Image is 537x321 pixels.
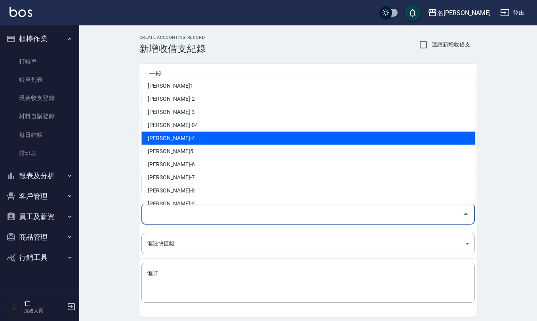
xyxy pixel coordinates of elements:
[3,89,76,107] a: 現金收支登錄
[459,208,472,220] button: Close
[3,52,76,71] a: 打帳單
[141,184,475,197] li: [PERSON_NAME]-8
[139,43,206,54] h3: 新增收借支紀錄
[432,40,470,49] span: 連續新增收借支
[3,71,76,89] a: 帳單列表
[437,8,491,18] div: 名[PERSON_NAME]
[141,145,475,158] li: [PERSON_NAME]5
[3,186,76,207] button: 客戶管理
[425,5,494,21] button: 名[PERSON_NAME]
[405,5,421,21] button: save
[3,29,76,49] button: 櫃檯作業
[141,132,475,145] li: [PERSON_NAME]-4
[139,35,206,40] h2: CREATE ACCOUNTING RECORD
[24,299,65,307] h5: 仁二
[141,92,475,106] li: [PERSON_NAME]-2
[6,299,22,315] img: Person
[149,70,467,78] span: 一般
[3,165,76,186] button: 報表及分析
[24,307,65,314] p: 服務人員
[3,247,76,268] button: 行銷工具
[10,7,32,17] img: Logo
[147,200,159,206] label: 登錄者
[3,206,76,227] button: 員工及薪資
[3,107,76,125] a: 材料自購登錄
[141,158,475,171] li: [PERSON_NAME]-6
[141,197,475,210] li: [PERSON_NAME]-9
[141,106,475,119] li: [PERSON_NAME]-3
[141,79,475,92] li: [PERSON_NAME]1
[3,144,76,162] a: 排班表
[3,126,76,144] a: 每日結帳
[141,119,475,132] li: [PERSON_NAME]-04
[3,227,76,248] button: 商品管理
[497,6,527,20] button: 登出
[141,171,475,184] li: [PERSON_NAME]-7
